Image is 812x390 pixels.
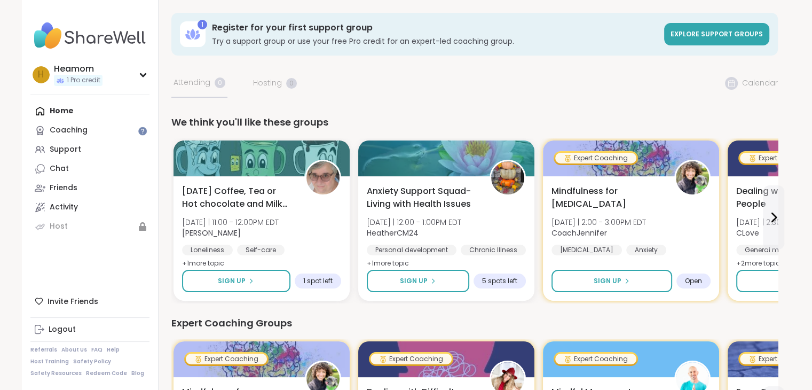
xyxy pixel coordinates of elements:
b: HeatherCM24 [367,228,419,238]
div: We think you'll like these groups [171,115,778,130]
span: [DATE] Coffee, Tea or Hot chocolate and Milk Club [182,185,293,210]
button: Sign Up [551,270,672,292]
div: Activity [50,202,78,213]
b: [PERSON_NAME] [182,228,241,238]
span: Sign Up [400,276,428,286]
a: Safety Policy [73,358,111,365]
a: Redeem Code [86,370,127,377]
span: Open [685,277,702,285]
a: Support [30,140,149,159]
span: H [38,68,44,82]
div: Host [50,221,68,232]
span: Sign Up [594,276,621,286]
span: [DATE] | 12:00 - 1:00PM EDT [367,217,461,228]
div: Personal development [367,245,456,255]
a: Referrals [30,346,57,354]
div: Invite Friends [30,292,149,311]
div: 1 [198,20,207,29]
div: Expert Coaching [555,354,636,364]
div: [MEDICAL_DATA] [551,245,622,255]
div: Coaching [50,125,88,136]
b: CoachJennifer [551,228,607,238]
h3: Register for your first support group [212,22,658,34]
span: Mindfulness for [MEDICAL_DATA] [551,185,663,210]
a: FAQ [91,346,103,354]
div: Expert Coaching [555,153,636,163]
div: Anxiety [626,245,666,255]
div: Expert Coaching Groups [171,316,778,331]
a: Chat [30,159,149,178]
a: About Us [61,346,87,354]
div: Loneliness [182,245,233,255]
div: Support [50,144,81,155]
div: Logout [49,324,76,335]
b: CLove [736,228,759,238]
span: Explore support groups [671,29,763,38]
span: 1 spot left [303,277,333,285]
img: ShareWell Nav Logo [30,17,149,54]
span: [DATE] | 11:00 - 12:00PM EDT [182,217,279,228]
a: Host Training [30,358,69,365]
a: Friends [30,178,149,198]
img: Susan [306,161,340,194]
div: Expert Coaching [186,354,267,364]
div: Self-care [237,245,285,255]
div: Chronic Illness [461,245,526,255]
span: 5 spots left [482,277,517,285]
div: Chat [50,163,69,174]
div: Friends [50,183,77,193]
div: Heamom [54,63,103,75]
a: Coaching [30,121,149,140]
span: Anxiety Support Squad- Living with Health Issues [367,185,478,210]
span: [DATE] | 2:00 - 3:00PM EDT [551,217,646,228]
a: Blog [131,370,144,377]
a: Logout [30,320,149,339]
img: HeatherCM24 [491,161,524,194]
a: Activity [30,198,149,217]
a: Help [107,346,120,354]
span: 1 Pro credit [67,76,100,85]
a: Host [30,217,149,236]
button: Sign Up [367,270,469,292]
span: Sign Up [218,276,246,286]
button: Sign Up [182,270,290,292]
a: Explore support groups [664,23,769,45]
div: Expert Coaching [370,354,452,364]
a: Safety Resources [30,370,82,377]
iframe: Spotlight [138,127,147,135]
img: CoachJennifer [676,161,709,194]
h3: Try a support group or use your free Pro credit for an expert-led coaching group. [212,36,658,46]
